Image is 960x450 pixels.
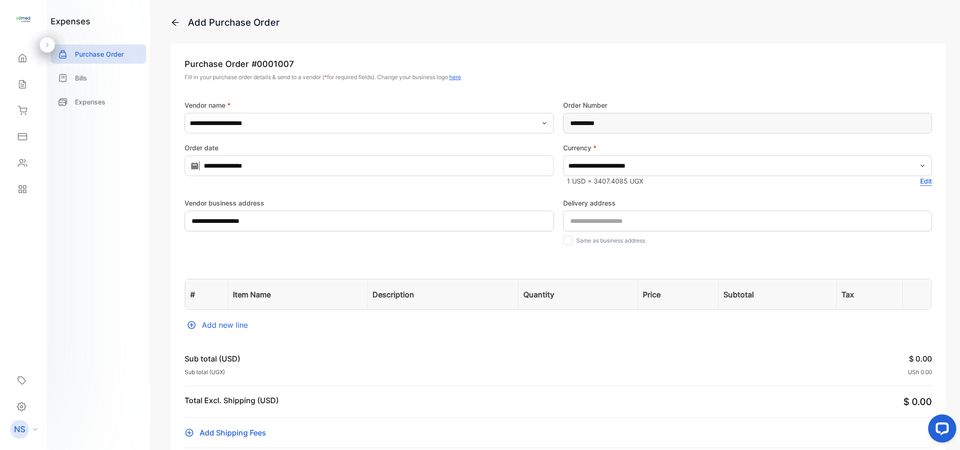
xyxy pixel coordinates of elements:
label: Vendor name [185,100,554,110]
img: logo [16,12,30,26]
span: Add Shipping Fees [200,427,266,438]
th: Tax [837,280,902,310]
span: Change your business logo [377,74,461,81]
p: 1 USD = 3407.4085 UGX [567,176,643,186]
p: Bills [75,73,87,83]
p: Purchase Order [75,49,124,59]
a: Expenses [51,92,146,111]
p: Sub total (USD) [185,353,240,364]
span: $ 0.00 [909,354,932,363]
p: Fill in your purchase order details & send to a vendor ( for required fields). [185,73,932,81]
span: $ 0.00 [903,396,932,407]
th: Description [368,280,519,310]
span: USh 0.00 [908,369,932,376]
th: Price [638,280,719,310]
p: Edit [920,176,932,189]
div: Add Purchase Order [188,15,280,30]
iframe: LiveChat chat widget [921,411,960,450]
th: Subtotal [719,280,837,310]
p: Purchase Order [185,58,932,70]
label: Currency [563,143,932,153]
span: here [449,74,461,81]
h1: expenses [51,15,90,28]
th: Quantity [519,280,638,310]
th: Item Name [228,280,368,310]
a: Purchase Order [51,44,146,64]
label: Order date [185,143,554,153]
p: Sub total (UGX) [185,368,240,376]
p: NS [14,423,25,435]
label: Order Number [563,100,932,110]
div: Add new line [185,319,932,331]
label: Delivery address [563,198,932,208]
p: Total Excl. Shipping (USD) [185,395,279,409]
p: Expenses [75,97,105,107]
label: Vendor business address [185,198,554,208]
label: Same as business address [576,237,645,244]
a: Bills [51,68,146,88]
th: # [186,280,228,310]
span: # 0001007 [252,58,294,70]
